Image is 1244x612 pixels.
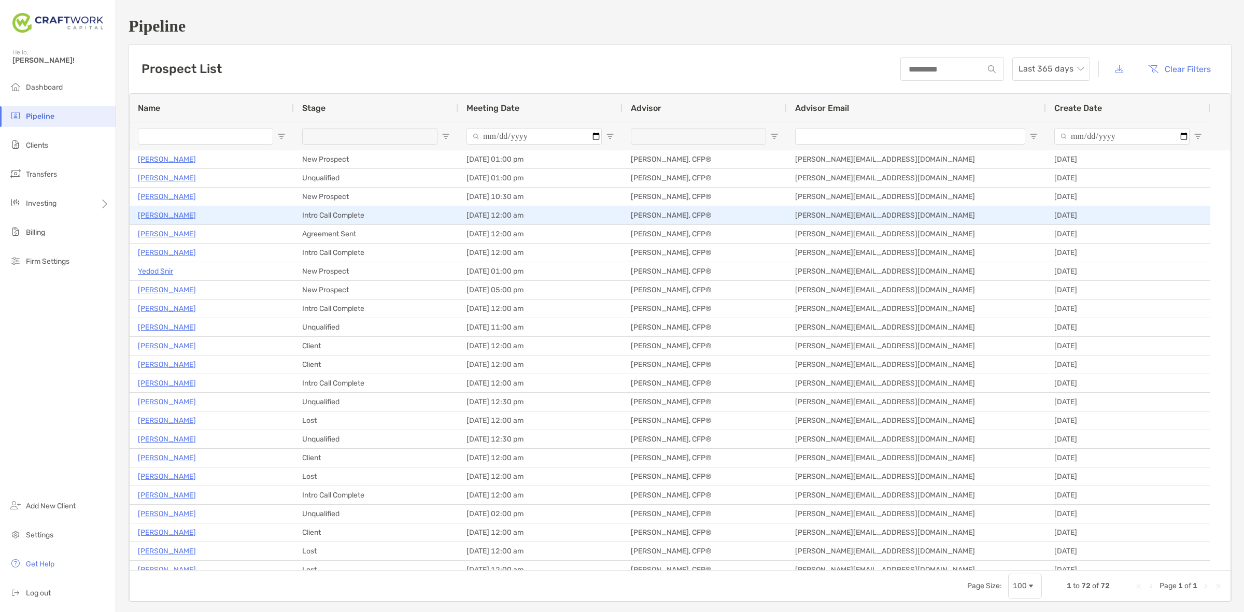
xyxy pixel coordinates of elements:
div: [DATE] [1046,150,1210,168]
span: to [1073,581,1080,590]
a: [PERSON_NAME] [138,283,196,296]
img: dashboard icon [9,80,22,93]
span: Last 365 days [1019,58,1084,80]
div: New Prospect [294,188,458,206]
div: [DATE] [1046,244,1210,262]
button: Open Filter Menu [277,132,286,140]
img: pipeline icon [9,109,22,122]
div: [PERSON_NAME], CFP® [623,150,787,168]
img: Zoe Logo [12,4,103,41]
span: Create Date [1054,103,1102,113]
div: Page Size [1008,574,1042,599]
div: [DATE] 12:00 am [458,337,623,355]
a: [PERSON_NAME] [138,545,196,558]
a: [PERSON_NAME] [138,470,196,483]
p: [PERSON_NAME] [138,358,196,371]
div: [PERSON_NAME], CFP® [623,300,787,318]
div: Lost [294,561,458,579]
div: [PERSON_NAME], CFP® [623,505,787,523]
div: [PERSON_NAME][EMAIL_ADDRESS][DOMAIN_NAME] [787,150,1046,168]
a: [PERSON_NAME] [138,172,196,184]
div: Client [294,337,458,355]
span: Pipeline [26,112,54,121]
button: Open Filter Menu [770,132,779,140]
div: [PERSON_NAME], CFP® [623,542,787,560]
a: [PERSON_NAME] [138,563,196,576]
div: [DATE] 12:00 am [458,449,623,467]
div: [DATE] [1046,542,1210,560]
span: Meeting Date [466,103,519,113]
a: [PERSON_NAME] [138,302,196,315]
div: [DATE] 12:00 am [458,244,623,262]
div: [DATE] 12:30 pm [458,393,623,411]
div: [DATE] [1046,281,1210,299]
div: [PERSON_NAME][EMAIL_ADDRESS][DOMAIN_NAME] [787,225,1046,243]
div: Previous Page [1147,582,1155,590]
div: [PERSON_NAME], CFP® [623,225,787,243]
p: [PERSON_NAME] [138,227,196,240]
div: [PERSON_NAME][EMAIL_ADDRESS][DOMAIN_NAME] [787,355,1046,374]
div: [PERSON_NAME][EMAIL_ADDRESS][DOMAIN_NAME] [787,318,1046,336]
div: [DATE] [1046,411,1210,430]
span: Log out [26,589,51,597]
div: Unqualified [294,505,458,523]
div: [DATE] [1046,467,1210,486]
p: [PERSON_NAME] [138,321,196,334]
span: Name [138,103,160,113]
div: Client [294,449,458,467]
div: [DATE] [1046,430,1210,448]
span: of [1092,581,1099,590]
a: [PERSON_NAME] [138,395,196,408]
div: [PERSON_NAME][EMAIL_ADDRESS][DOMAIN_NAME] [787,281,1046,299]
p: [PERSON_NAME] [138,153,196,166]
a: [PERSON_NAME] [138,190,196,203]
button: Clear Filters [1140,58,1219,80]
div: [DATE] [1046,262,1210,280]
a: [PERSON_NAME] [138,339,196,352]
div: [DATE] 12:00 am [458,486,623,504]
span: Dashboard [26,83,63,92]
div: [PERSON_NAME], CFP® [623,467,787,486]
div: [PERSON_NAME], CFP® [623,188,787,206]
div: [DATE] [1046,206,1210,224]
div: [DATE] 01:00 pm [458,262,623,280]
img: add_new_client icon [9,499,22,511]
div: Unqualified [294,318,458,336]
div: New Prospect [294,262,458,280]
a: [PERSON_NAME] [138,433,196,446]
a: [PERSON_NAME] [138,507,196,520]
input: Name Filter Input [138,128,273,145]
div: [DATE] 12:00 am [458,542,623,560]
div: [PERSON_NAME], CFP® [623,318,787,336]
div: [DATE] 12:00 am [458,355,623,374]
div: [PERSON_NAME][EMAIL_ADDRESS][DOMAIN_NAME] [787,393,1046,411]
div: [DATE] [1046,337,1210,355]
div: [PERSON_NAME], CFP® [623,355,787,374]
div: [DATE] 02:00 pm [458,505,623,523]
div: [PERSON_NAME], CFP® [623,523,787,542]
div: First Page [1135,582,1143,590]
div: Intro Call Complete [294,206,458,224]
a: [PERSON_NAME] [138,451,196,464]
div: [PERSON_NAME][EMAIL_ADDRESS][DOMAIN_NAME] [787,374,1046,392]
div: [PERSON_NAME], CFP® [623,169,787,187]
div: [PERSON_NAME][EMAIL_ADDRESS][DOMAIN_NAME] [787,244,1046,262]
span: [PERSON_NAME]! [12,56,109,65]
div: [PERSON_NAME][EMAIL_ADDRESS][DOMAIN_NAME] [787,449,1046,467]
div: Intro Call Complete [294,486,458,504]
img: logout icon [9,586,22,599]
a: [PERSON_NAME] [138,209,196,222]
div: Next Page [1201,582,1210,590]
div: [PERSON_NAME], CFP® [623,262,787,280]
div: [PERSON_NAME], CFP® [623,411,787,430]
div: [PERSON_NAME][EMAIL_ADDRESS][DOMAIN_NAME] [787,467,1046,486]
div: Intro Call Complete [294,300,458,318]
div: [DATE] 12:00 am [458,467,623,486]
button: Open Filter Menu [606,132,614,140]
div: [DATE] 11:00 am [458,318,623,336]
div: [DATE] 12:00 am [458,523,623,542]
span: of [1184,581,1191,590]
